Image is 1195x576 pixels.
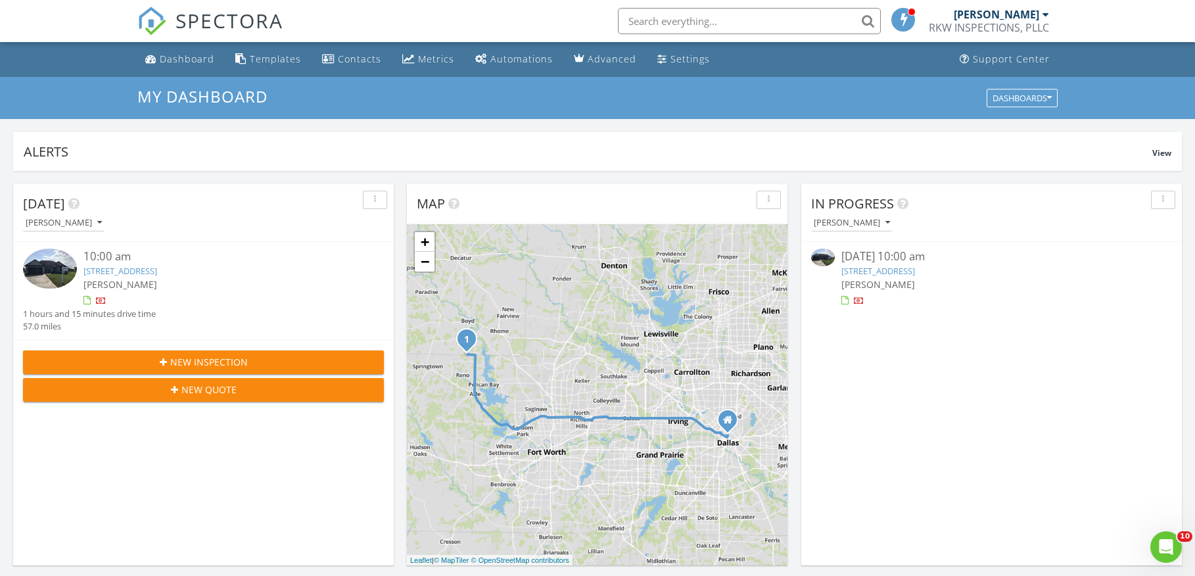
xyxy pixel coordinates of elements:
button: New Inspection [23,350,384,374]
img: The Best Home Inspection Software - Spectora [137,7,166,36]
div: [PERSON_NAME] [814,218,890,228]
input: Search everything... [618,8,881,34]
div: Advanced [588,53,636,65]
div: [PERSON_NAME] [954,8,1039,21]
iframe: Intercom live chat [1150,531,1182,563]
a: © OpenStreetMap contributors [471,556,569,564]
a: [STREET_ADDRESS] [83,265,157,277]
div: Support Center [973,53,1050,65]
div: Alerts [24,143,1152,160]
a: Metrics [397,47,459,72]
button: [PERSON_NAME] [811,214,893,232]
div: [DATE] 10:00 am [841,249,1142,265]
a: 10:00 am [STREET_ADDRESS] [PERSON_NAME] 1 hours and 15 minutes drive time 57.0 miles [23,249,384,333]
a: [DATE] 10:00 am [STREET_ADDRESS] [PERSON_NAME] [811,249,1172,307]
div: RKW INSPECTIONS, PLLC [929,21,1049,34]
span: View [1152,147,1171,158]
img: 9376461%2Fcover_photos%2FrD948W1uk5rojAz3rwIQ%2Fsmall.jpg [811,249,835,266]
div: Dashboard [160,53,214,65]
button: New Quote [23,378,384,402]
div: Templates [250,53,301,65]
div: 2112 Boll St. Apt. 513, Dallas TX 75204 [728,420,736,427]
div: [PERSON_NAME] [26,218,102,228]
span: [DATE] [23,195,65,212]
a: SPECTORA [137,18,283,45]
a: Contacts [317,47,387,72]
span: [PERSON_NAME] [83,278,157,291]
span: New Inspection [170,355,248,369]
a: Advanced [569,47,642,72]
span: In Progress [811,195,894,212]
a: Zoom out [415,252,434,272]
span: [PERSON_NAME] [841,278,915,291]
a: Settings [652,47,715,72]
a: Templates [230,47,306,72]
button: Dashboards [987,89,1058,107]
a: Support Center [954,47,1055,72]
img: 9376461%2Fcover_photos%2FrD948W1uk5rojAz3rwIQ%2Fsmall.jpg [23,249,77,289]
div: Dashboards [993,93,1052,103]
span: My Dashboard [137,85,268,107]
span: SPECTORA [176,7,283,34]
span: New Quote [181,383,237,396]
button: [PERSON_NAME] [23,214,105,232]
div: Metrics [418,53,454,65]
a: © MapTiler [434,556,469,564]
div: 57.0 miles [23,320,156,333]
a: Dashboard [140,47,220,72]
div: | [407,555,573,566]
div: Automations [490,53,553,65]
div: 185 Briar Patch, Azle, TX 76020 [467,339,475,347]
div: Contacts [338,53,381,65]
span: 10 [1177,531,1192,542]
a: Leaflet [410,556,432,564]
i: 1 [464,335,469,345]
div: 1 hours and 15 minutes drive time [23,308,156,320]
span: Map [417,195,445,212]
a: [STREET_ADDRESS] [841,265,915,277]
div: 10:00 am [83,249,354,265]
a: Automations (Basic) [470,47,558,72]
a: Zoom in [415,232,434,252]
div: Settings [670,53,710,65]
